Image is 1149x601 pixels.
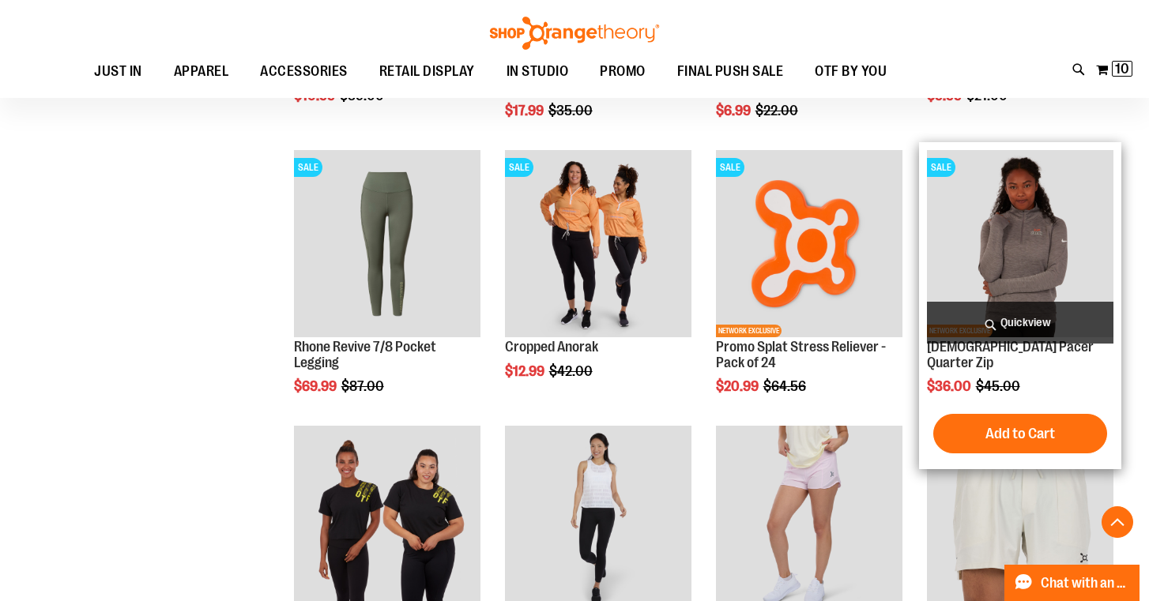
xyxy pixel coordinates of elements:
[661,54,800,89] a: FINAL PUSH SALE
[716,378,761,394] span: $20.99
[584,54,661,90] a: PROMO
[244,54,364,90] a: ACCESSORIES
[985,425,1055,442] span: Add to Cart
[716,150,902,336] img: Product image for Splat Stress Reliever - Pack of 24
[755,103,801,118] span: $22.00
[491,54,585,90] a: IN STUDIO
[497,142,699,419] div: product
[294,150,480,339] a: Rhone Revive 7/8 Pocket LeggingSALE
[294,150,480,336] img: Rhone Revive 7/8 Pocket Legging
[927,339,1094,370] a: [DEMOGRAPHIC_DATA] Pacer Quarter Zip
[505,103,546,118] span: $17.99
[294,378,339,394] span: $69.99
[927,158,955,177] span: SALE
[505,150,691,336] img: Cropped Anorak primary image
[1041,576,1130,591] span: Chat with an Expert
[505,158,533,177] span: SALE
[505,339,598,355] a: Cropped Anorak
[364,54,491,90] a: RETAIL DISPLAY
[379,54,475,89] span: RETAIL DISPLAY
[976,378,1023,394] span: $45.00
[927,150,1113,336] img: Product image for Ladies Pacer Quarter Zip
[341,378,386,394] span: $87.00
[799,54,902,90] a: OTF BY YOU
[94,54,142,89] span: JUST IN
[763,378,808,394] span: $64.56
[716,150,902,339] a: Product image for Splat Stress Reliever - Pack of 24SALENETWORK EXCLUSIVE
[549,363,595,379] span: $42.00
[716,339,886,370] a: Promo Splat Stress Reliever - Pack of 24
[488,17,661,50] img: Shop Orangetheory
[927,378,974,394] span: $36.00
[1102,506,1133,538] button: Back To Top
[505,363,547,379] span: $12.99
[600,54,646,89] span: PROMO
[1115,61,1129,77] span: 10
[927,150,1113,339] a: Product image for Ladies Pacer Quarter ZipSALENETWORK EXCLUSIVE
[294,158,322,177] span: SALE
[505,150,691,339] a: Cropped Anorak primary imageSALE
[815,54,887,89] span: OTF BY YOU
[507,54,569,89] span: IN STUDIO
[927,302,1113,344] a: Quickview
[716,158,744,177] span: SALE
[294,339,436,370] a: Rhone Revive 7/8 Pocket Legging
[260,54,348,89] span: ACCESSORIES
[174,54,229,89] span: APPAREL
[677,54,784,89] span: FINAL PUSH SALE
[708,142,910,434] div: product
[286,142,488,434] div: product
[716,325,782,337] span: NETWORK EXCLUSIVE
[1004,565,1140,601] button: Chat with an Expert
[716,103,753,118] span: $6.99
[919,142,1121,469] div: product
[78,54,158,90] a: JUST IN
[548,103,595,118] span: $35.00
[933,414,1107,453] button: Add to Cart
[158,54,245,90] a: APPAREL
